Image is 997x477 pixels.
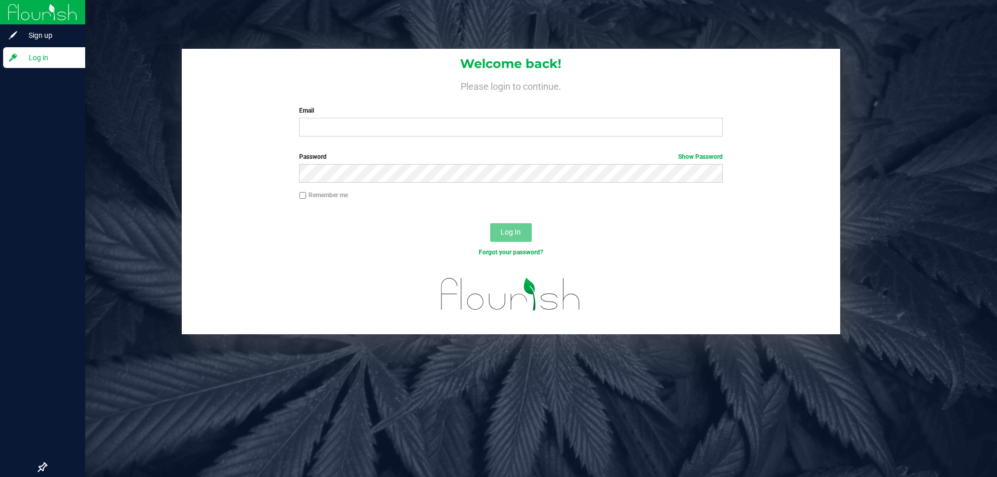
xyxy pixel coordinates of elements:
inline-svg: Sign up [8,30,18,40]
h4: Please login to continue. [182,79,840,91]
span: Log in [18,51,80,64]
span: Password [299,153,327,160]
label: Email [299,106,722,115]
img: flourish_logo.svg [428,268,593,321]
span: Log In [501,228,521,236]
h1: Welcome back! [182,57,840,71]
span: Sign up [18,29,80,42]
inline-svg: Log in [8,52,18,63]
button: Log In [490,223,532,242]
a: Show Password [678,153,723,160]
input: Remember me [299,192,306,199]
a: Forgot your password? [479,249,543,256]
label: Remember me [299,190,348,200]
